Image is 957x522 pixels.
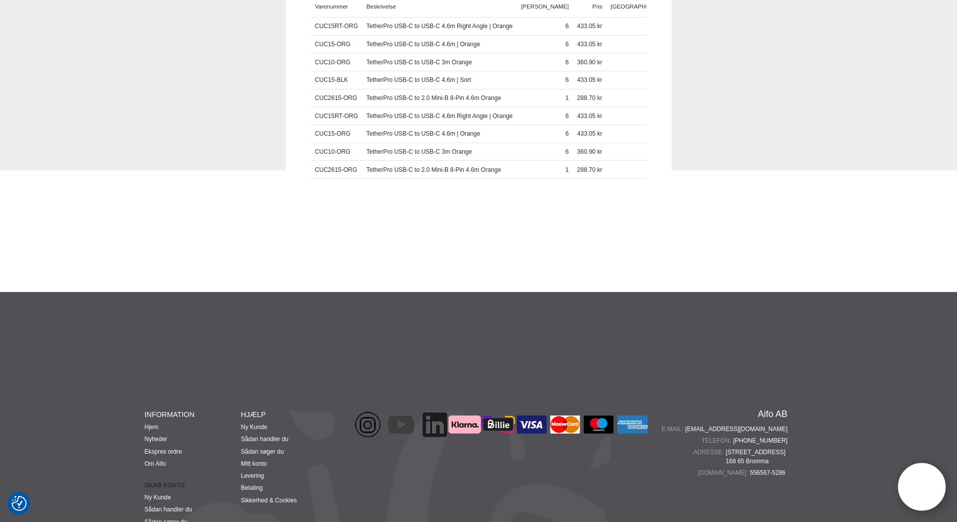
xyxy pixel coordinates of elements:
[315,166,357,173] a: CUC2615-ORG
[366,4,396,10] span: Beskrivelse
[366,76,471,83] a: TetherPro USB-C to USB-C 4.6m | Sort
[241,409,338,420] h4: HJÆLP
[582,415,615,434] img: Maestro
[565,59,569,66] span: 6
[386,409,416,440] img: Aifo - YouTube
[371,434,431,441] a: Aifo - YouTube
[565,166,569,173] span: 1
[565,148,569,155] span: 6
[577,41,596,48] span: 433.05
[565,130,569,137] span: 6
[685,425,787,434] a: [EMAIL_ADDRESS][DOMAIN_NAME]
[419,409,450,440] img: Aifo - Linkedin
[577,94,596,101] span: 288.70
[698,468,750,477] span: [DOMAIN_NAME]:
[145,481,241,490] strong: Skab konto
[521,4,569,10] span: [PERSON_NAME]
[315,94,357,101] a: CUC2615-ORG
[577,113,596,120] span: 433.05
[366,113,512,120] a: TetherPro USB-C to USB-C 4.6m Right Angle | Orange
[750,468,788,477] span: 556567-5286
[315,76,348,83] a: CUC15-BLK
[577,23,596,30] span: 433.05
[315,23,358,30] a: CUC15RT-ORG
[145,424,159,431] a: Hjem
[565,23,569,30] span: 6
[241,460,267,467] a: Mitt konto
[577,130,596,137] span: 433.05
[577,59,596,66] span: 360.90
[366,41,480,48] a: TetherPro USB-C to USB-C 4.6m | Orange
[366,94,501,101] a: TetherPro USB-C to 2.0 Mini-B 8-Pin 4.6m Orange
[577,166,596,173] span: 288.70
[565,41,569,48] span: 6
[366,166,501,173] a: TetherPro USB-C to 2.0 Mini-B 8-Pin 4.6m Orange
[662,425,685,434] span: E-mail:
[315,59,351,66] a: CUC10-ORG
[315,4,348,10] span: Varenummer
[448,415,482,434] img: Klarna
[611,4,671,10] span: [GEOGRAPHIC_DATA]
[145,409,241,420] h4: INFORMATION
[145,460,166,467] a: Om Aifo
[565,94,569,101] span: 1
[366,148,472,155] a: TetherPro USB-C to USB-C 3m Orange
[145,436,167,443] a: Nyheder
[338,434,398,441] a: Aifo - Instagram
[315,148,351,155] a: CUC10-ORG
[726,448,788,466] span: [STREET_ADDRESS] 168 65 Bromma
[315,113,358,120] a: CUC15RT-ORG
[515,415,549,434] img: Visa
[315,41,351,48] a: CUC15-ORG
[366,130,480,137] a: TetherPro USB-C to USB-C 4.6m | Orange
[733,436,787,445] a: [PHONE_NUMBER]
[315,130,351,137] a: CUC15-ORG
[577,76,596,83] span: 433.05
[758,409,787,419] a: Aifo AB
[241,448,284,455] a: Sådan søger du
[241,484,263,491] a: Betaling
[549,415,582,434] img: MasterCard
[481,415,515,434] img: Billie
[145,448,182,455] a: Ekspres ordre
[241,436,289,443] a: Sådan handler du
[241,497,297,504] a: Sikkerhed & Cookies
[353,409,383,440] img: Aifo - Instagram
[577,148,596,155] span: 360.90
[693,448,726,457] span: Adresse:
[592,4,602,10] span: Pris
[404,434,465,441] a: Aifo - Linkedin
[12,496,27,511] img: Revisit consent button
[565,76,569,83] span: 6
[366,59,472,66] a: TetherPro USB-C to USB-C 3m Orange
[145,506,192,513] a: Sådan handler du
[145,494,171,501] a: Ny Kunde
[241,424,268,431] a: Ny Kunde
[12,494,27,512] button: Samtykkepræferencer
[615,415,649,434] img: American Express
[702,436,733,445] span: Telefon:
[366,23,512,30] a: TetherPro USB-C to USB-C 4.6m Right Angle | Orange
[565,113,569,120] span: 6
[241,472,264,479] a: Levering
